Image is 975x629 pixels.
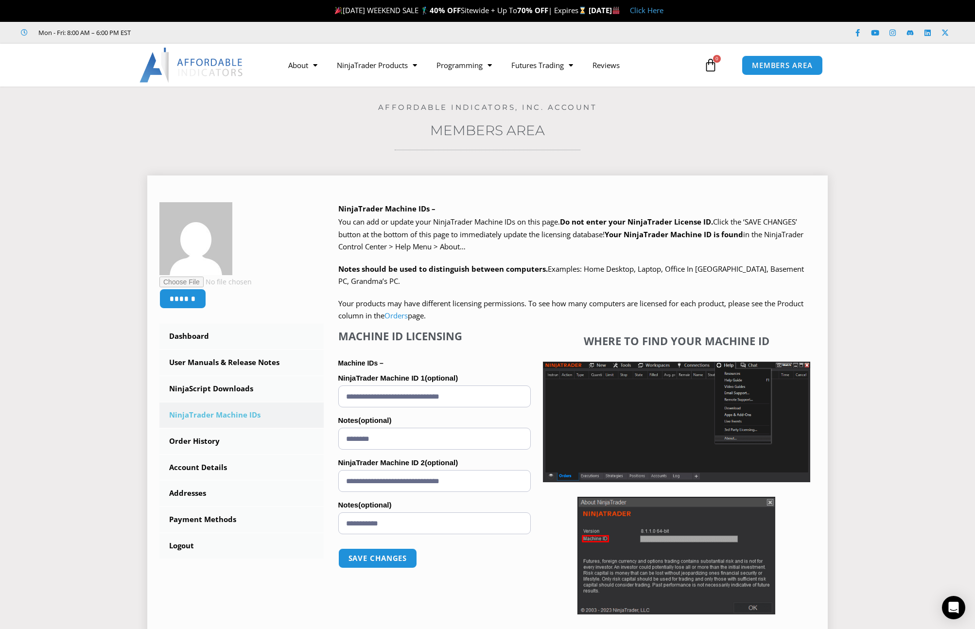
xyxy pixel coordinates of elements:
[752,62,813,69] span: MEMBERS AREA
[430,5,461,15] strong: 40% OFF
[560,217,713,227] b: Do not enter your NinjaTrader License ID.
[583,54,629,76] a: Reviews
[159,402,324,428] a: NinjaTrader Machine IDs
[605,229,743,239] strong: Your NinjaTrader Machine ID is found
[338,371,531,385] label: NinjaTrader Machine ID 1
[279,54,327,76] a: About
[144,28,290,37] iframe: Customer reviews powered by Trustpilot
[577,497,775,614] img: Screenshot 2025-01-17 114931 | Affordable Indicators – NinjaTrader
[543,334,810,347] h4: Where to find your Machine ID
[427,54,502,76] a: Programming
[338,217,803,251] span: Click the ‘SAVE CHANGES’ button at the bottom of this page to immediately update the licensing da...
[338,498,531,512] label: Notes
[378,103,597,112] a: Affordable Indicators, Inc. Account
[335,7,342,14] img: 🎉
[589,5,620,15] strong: [DATE]
[430,122,545,139] a: Members Area
[630,5,663,15] a: Click Here
[159,507,324,532] a: Payment Methods
[159,376,324,402] a: NinjaScript Downloads
[159,533,324,559] a: Logout
[713,55,721,63] span: 0
[579,7,586,14] img: ⌛
[159,481,324,506] a: Addresses
[327,54,427,76] a: NinjaTrader Products
[425,458,458,467] span: (optional)
[159,324,324,349] a: Dashboard
[279,54,701,76] nav: Menu
[338,413,531,428] label: Notes
[159,429,324,454] a: Order History
[159,202,232,275] img: 4498cd079c669b85faec9d007135e779e22293d983f6eee64029c8caea99c94f
[159,350,324,375] a: User Manuals & Release Notes
[543,362,810,482] img: Screenshot 2025-01-17 1155544 | Affordable Indicators – NinjaTrader
[338,298,803,321] span: Your products may have different licensing permissions. To see how many computers are licensed fo...
[502,54,583,76] a: Futures Trading
[384,311,408,320] a: Orders
[159,455,324,480] a: Account Details
[942,596,965,619] div: Open Intercom Messenger
[338,264,548,274] strong: Notes should be used to distinguish between computers.
[358,501,391,509] span: (optional)
[425,374,458,382] span: (optional)
[742,55,823,75] a: MEMBERS AREA
[338,455,531,470] label: NinjaTrader Machine ID 2
[338,548,418,568] button: Save changes
[338,359,383,367] strong: Machine IDs –
[332,5,589,15] span: [DATE] WEEKEND SALE 🏌️‍♂️ Sitewide + Up To | Expires
[338,204,435,213] b: NinjaTrader Machine IDs –
[139,48,244,83] img: LogoAI | Affordable Indicators – NinjaTrader
[159,324,324,559] nav: Account pages
[612,7,620,14] img: 🏭
[358,416,391,424] span: (optional)
[517,5,548,15] strong: 70% OFF
[338,330,531,342] h4: Machine ID Licensing
[36,27,131,38] span: Mon - Fri: 8:00 AM – 6:00 PM EST
[338,264,804,286] span: Examples: Home Desktop, Laptop, Office In [GEOGRAPHIC_DATA], Basement PC, Grandma’s PC.
[689,51,732,79] a: 0
[338,217,560,227] span: You can add or update your NinjaTrader Machine IDs on this page.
